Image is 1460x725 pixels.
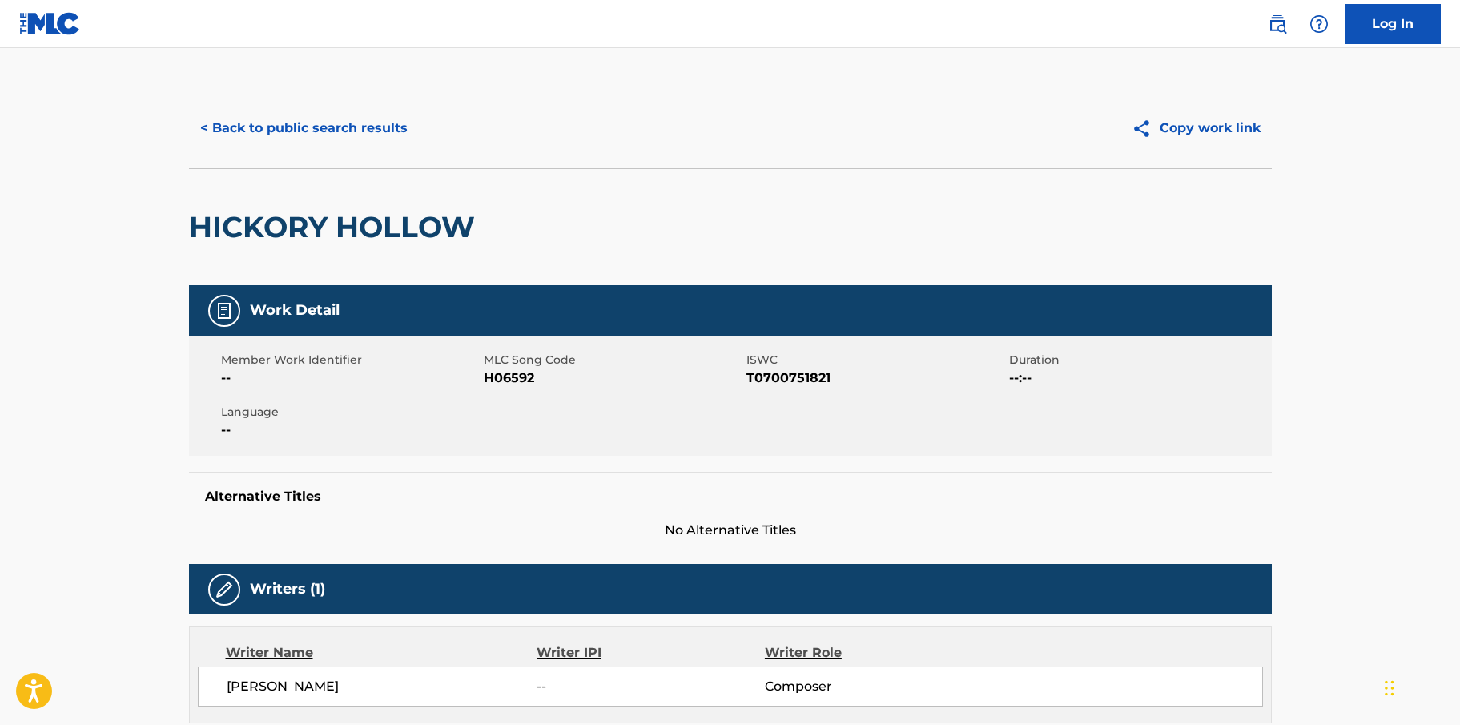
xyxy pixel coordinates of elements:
div: Writer Name [226,643,537,663]
span: T0700751821 [746,369,1005,388]
a: Public Search [1261,8,1293,40]
span: ISWC [746,352,1005,369]
img: search [1268,14,1287,34]
iframe: Chat Widget [1380,648,1460,725]
img: Work Detail [215,301,234,320]
img: MLC Logo [19,12,81,35]
button: Copy work link [1120,108,1272,148]
span: --:-- [1009,369,1268,388]
img: help [1309,14,1329,34]
h5: Alternative Titles [205,489,1256,505]
span: -- [221,369,480,388]
div: Help [1303,8,1335,40]
a: Log In [1345,4,1441,44]
h5: Work Detail [250,301,340,320]
span: Composer [765,677,972,696]
span: Member Work Identifier [221,352,480,369]
button: < Back to public search results [189,108,419,148]
div: Writer Role [765,643,972,663]
span: -- [537,677,764,696]
h5: Writers (1) [250,580,325,598]
span: Duration [1009,352,1268,369]
img: Copy work link [1132,119,1160,139]
h2: HICKORY HOLLOW [189,209,483,245]
img: Writers [215,580,234,599]
div: Writer IPI [537,643,765,663]
span: Language [221,404,480,421]
span: -- [221,421,480,440]
span: [PERSON_NAME] [227,677,537,696]
span: No Alternative Titles [189,521,1272,540]
span: MLC Song Code [484,352,742,369]
span: H06592 [484,369,742,388]
div: Drag [1385,664,1394,712]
